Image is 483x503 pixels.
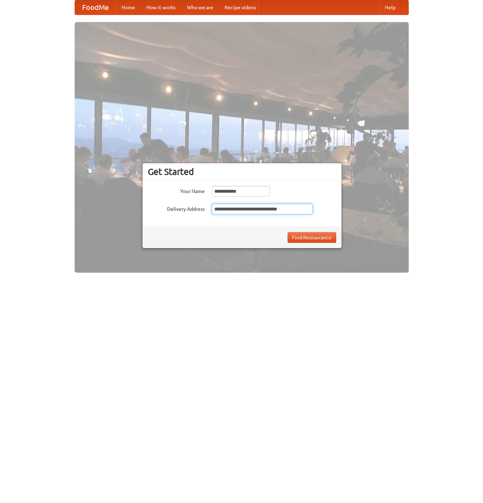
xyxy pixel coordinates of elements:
button: Find Restaurants! [288,232,336,243]
a: Help [379,0,401,15]
a: FoodMe [75,0,116,15]
a: Home [116,0,141,15]
a: Recipe videos [219,0,262,15]
h3: Get Started [148,166,336,177]
label: Delivery Address [148,204,205,213]
label: Your Name [148,186,205,195]
a: Who we are [181,0,219,15]
a: How it works [141,0,181,15]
